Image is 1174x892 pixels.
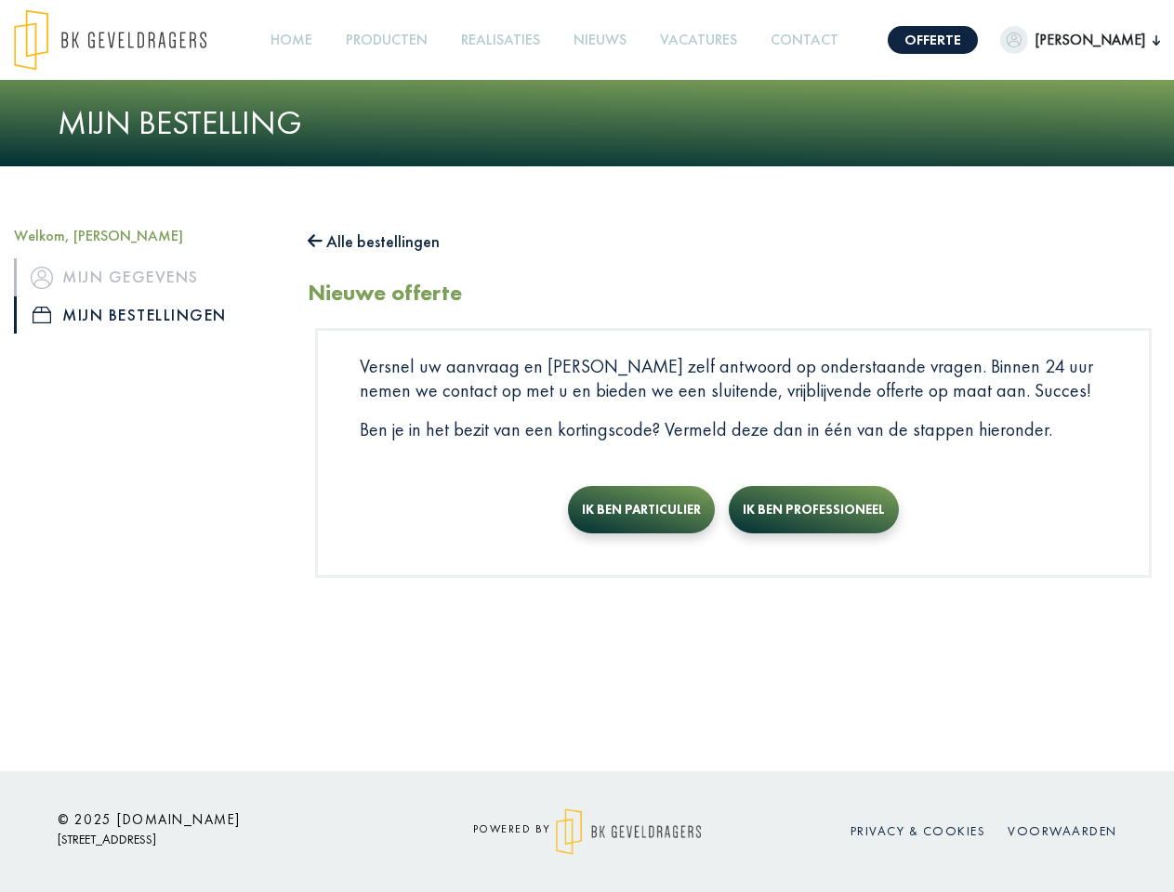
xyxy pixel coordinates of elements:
[888,26,978,54] a: Offerte
[14,296,280,334] a: iconMijn bestellingen
[338,20,435,61] a: Producten
[1000,26,1028,54] img: dummypic.png
[14,227,280,244] h5: Welkom, [PERSON_NAME]
[556,808,702,855] img: logo
[653,20,745,61] a: Vacatures
[1028,29,1153,51] span: [PERSON_NAME]
[763,20,846,61] a: Contact
[58,811,392,828] h6: © 2025 [DOMAIN_NAME]
[851,822,986,839] a: Privacy & cookies
[308,280,462,307] h2: Nieuwe offerte
[14,9,206,71] img: logo
[454,20,547,61] a: Realisaties
[308,227,440,256] button: Alle bestellingen
[1008,822,1117,839] a: Voorwaarden
[263,20,320,61] a: Home
[360,417,1107,441] p: Ben je in het bezit van een kortingscode? Vermeld deze dan in één van de stappen hieronder.
[568,486,715,533] button: Ik ben particulier
[729,486,899,533] button: Ik ben professioneel
[1000,26,1160,54] button: [PERSON_NAME]
[14,258,280,295] a: iconMijn gegevens
[58,828,392,851] p: [STREET_ADDRESS]
[360,354,1107,402] p: Versnel uw aanvraag en [PERSON_NAME] zelf antwoord op onderstaande vragen. Binnen 24 uur nemen we...
[566,20,634,61] a: Nieuws
[31,267,53,289] img: icon
[420,808,755,855] div: powered by
[33,307,51,323] img: icon
[58,103,1117,143] h1: Mijn bestelling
